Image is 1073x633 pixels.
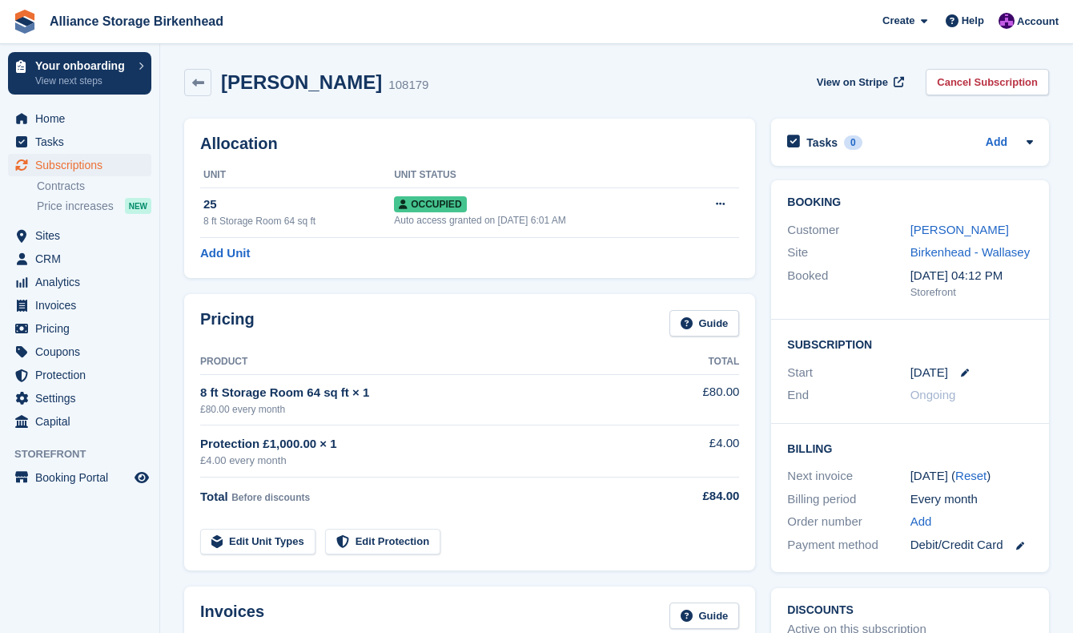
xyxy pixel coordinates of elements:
[8,131,151,153] a: menu
[35,271,131,293] span: Analytics
[8,364,151,386] a: menu
[787,267,910,300] div: Booked
[35,410,131,433] span: Capital
[8,52,151,95] a: Your onboarding View next steps
[200,349,668,375] th: Product
[35,364,131,386] span: Protection
[200,244,250,263] a: Add Unit
[13,10,37,34] img: stora-icon-8386f47178a22dfd0bd8f6a31ec36ba5ce8667c1dd55bd0f319d3a0aa187defe.svg
[986,134,1007,152] a: Add
[8,224,151,247] a: menu
[200,453,668,469] div: £4.00 every month
[8,387,151,409] a: menu
[35,107,131,130] span: Home
[669,603,740,629] a: Guide
[910,267,1033,285] div: [DATE] 04:12 PM
[35,154,131,176] span: Subscriptions
[787,244,910,262] div: Site
[200,163,394,188] th: Unit
[669,310,740,337] a: Guide
[668,374,739,425] td: £80.00
[926,69,1049,95] a: Cancel Subscription
[200,603,264,629] h2: Invoices
[125,198,151,214] div: NEW
[35,341,131,363] span: Coupons
[37,179,151,194] a: Contracts
[35,74,131,88] p: View next steps
[200,529,315,555] a: Edit Unit Types
[910,245,1031,259] a: Birkenhead - Wallasey
[962,13,984,29] span: Help
[200,435,668,454] div: Protection £1,000.00 × 1
[787,196,1033,209] h2: Booking
[200,135,739,153] h2: Allocation
[200,384,668,402] div: 8 ft Storage Room 64 sq ft × 1
[132,468,151,487] a: Preview store
[787,386,910,405] div: End
[8,317,151,340] a: menu
[910,223,1009,236] a: [PERSON_NAME]
[35,317,131,340] span: Pricing
[325,529,440,555] a: Edit Protection
[8,271,151,293] a: menu
[8,294,151,316] a: menu
[394,196,466,212] span: Occupied
[8,248,151,270] a: menu
[388,76,428,95] div: 108179
[787,513,910,531] div: Order number
[8,341,151,363] a: menu
[910,467,1033,486] div: [DATE] ( )
[787,536,910,554] div: Payment method
[8,410,151,433] a: menu
[203,214,394,228] div: 8 ft Storage Room 64 sq ft
[787,467,910,486] div: Next invoice
[394,163,683,188] th: Unit Status
[35,131,131,153] span: Tasks
[787,221,910,240] div: Customer
[810,69,907,95] a: View on Stripe
[200,490,228,503] span: Total
[37,199,114,214] span: Price increases
[910,284,1033,300] div: Storefront
[1017,14,1059,30] span: Account
[806,135,838,150] h2: Tasks
[200,402,668,417] div: £80.00 every month
[43,8,230,34] a: Alliance Storage Birkenhead
[787,364,910,382] div: Start
[955,469,987,482] a: Reset
[14,446,159,462] span: Storefront
[221,71,382,93] h2: [PERSON_NAME]
[910,364,948,382] time: 2025-09-22 00:00:00 UTC
[8,466,151,489] a: menu
[37,197,151,215] a: Price increases NEW
[787,490,910,509] div: Billing period
[999,13,1015,29] img: Romilly Norton
[817,75,888,91] span: View on Stripe
[35,224,131,247] span: Sites
[668,487,739,506] div: £84.00
[8,154,151,176] a: menu
[8,107,151,130] a: menu
[910,388,956,401] span: Ongoing
[787,336,1033,352] h2: Subscription
[787,604,1033,617] h2: Discounts
[35,387,131,409] span: Settings
[35,60,131,71] p: Your onboarding
[910,536,1033,554] div: Debit/Credit Card
[668,425,739,478] td: £4.00
[787,440,1033,456] h2: Billing
[394,213,683,228] div: Auto access granted on [DATE] 6:01 AM
[35,248,131,270] span: CRM
[35,294,131,316] span: Invoices
[231,492,310,503] span: Before discounts
[200,310,255,337] h2: Pricing
[882,13,914,29] span: Create
[35,466,131,489] span: Booking Portal
[910,490,1033,509] div: Every month
[910,513,932,531] a: Add
[844,135,862,150] div: 0
[668,349,739,375] th: Total
[203,196,394,214] div: 25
